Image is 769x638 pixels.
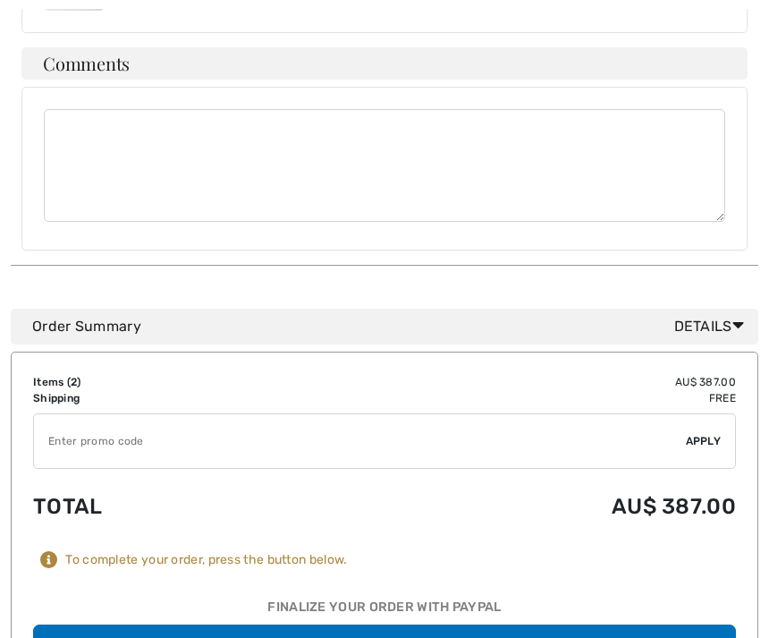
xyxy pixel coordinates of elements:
div: To complete your order, press the button below. [65,552,347,568]
td: AU$ 387.00 [284,476,736,537]
span: 2 [71,376,77,388]
input: Promo code [34,414,686,468]
div: Finalize Your Order with PayPal [33,598,736,625]
td: Total [33,476,284,537]
textarea: Comments [44,109,725,222]
div: Order Summary [32,316,751,337]
span: Details [674,316,751,337]
td: Items ( ) [33,374,284,390]
td: Free [284,390,736,406]
span: Apply [686,433,722,449]
td: Shipping [33,390,284,406]
td: AU$ 387.00 [284,374,736,390]
h4: Comments [21,47,748,80]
